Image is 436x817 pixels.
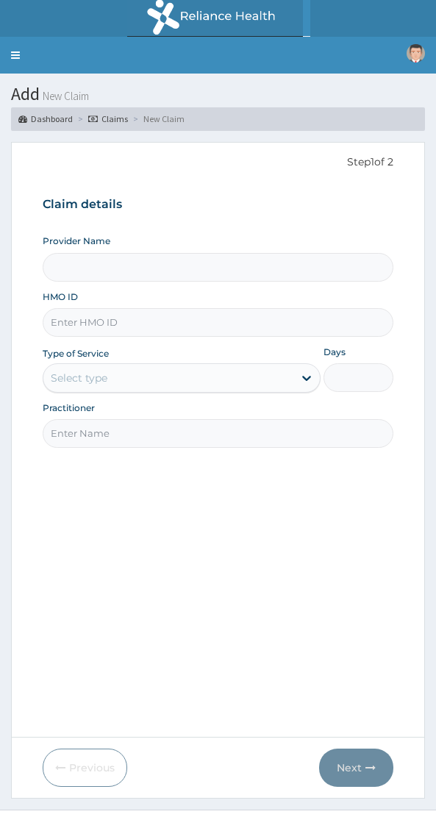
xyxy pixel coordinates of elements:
[407,44,425,63] img: User Image
[43,749,127,787] button: Previous
[43,308,393,337] input: Enter HMO ID
[43,235,110,247] label: Provider Name
[43,196,393,213] h3: Claim details
[11,85,425,104] h1: Add
[324,346,346,358] label: Days
[43,290,78,303] label: HMO ID
[18,113,73,125] a: Dashboard
[43,154,393,171] p: Step 1 of 2
[319,749,393,787] button: Next
[129,113,185,125] li: New Claim
[88,113,128,125] a: Claims
[43,402,95,414] label: Practitioner
[51,371,107,385] div: Select type
[43,419,393,448] input: Enter Name
[43,347,109,360] label: Type of Service
[40,90,89,101] small: New Claim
